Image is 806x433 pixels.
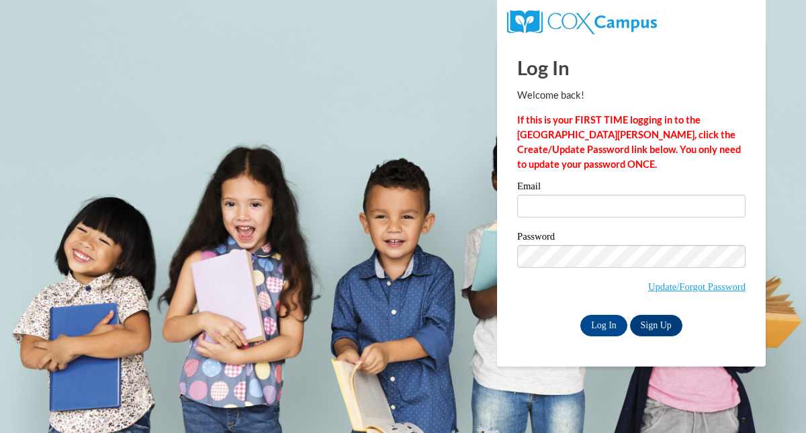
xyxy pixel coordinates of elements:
p: Welcome back! [517,88,746,103]
a: COX Campus [507,15,657,27]
a: Update/Forgot Password [648,281,746,292]
label: Email [517,181,746,195]
strong: If this is your FIRST TIME logging in to the [GEOGRAPHIC_DATA][PERSON_NAME], click the Create/Upd... [517,114,741,170]
img: COX Campus [507,10,657,34]
input: Log In [580,315,627,336]
h1: Log In [517,54,746,81]
label: Password [517,232,746,245]
a: Sign Up [630,315,682,336]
